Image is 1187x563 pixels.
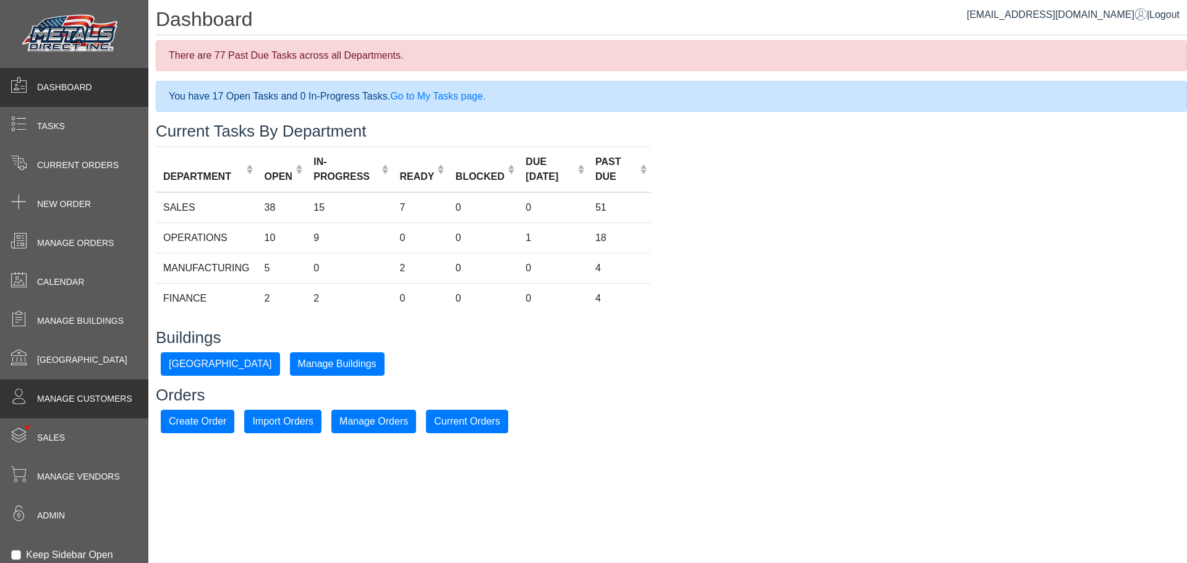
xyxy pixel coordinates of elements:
[265,169,292,184] div: OPEN
[156,253,257,283] td: MANUFACTURING
[392,283,448,313] td: 0
[456,169,504,184] div: BLOCKED
[161,358,280,368] a: [GEOGRAPHIC_DATA]
[37,315,124,328] span: Manage Buildings
[12,407,43,447] span: •
[257,192,307,223] td: 38
[518,253,588,283] td: 0
[37,237,114,250] span: Manage Orders
[331,415,416,426] a: Manage Orders
[156,122,1187,141] h3: Current Tasks By Department
[967,7,1180,22] div: |
[525,155,574,184] div: DUE [DATE]
[306,222,392,253] td: 9
[244,410,321,433] button: Import Orders
[448,192,519,223] td: 0
[399,169,434,184] div: READY
[331,410,416,433] button: Manage Orders
[518,222,588,253] td: 1
[257,253,307,283] td: 5
[1149,9,1180,20] span: Logout
[426,410,508,433] button: Current Orders
[156,386,1187,405] h3: Orders
[392,253,448,283] td: 2
[257,222,307,253] td: 10
[588,222,650,253] td: 18
[37,431,65,444] span: Sales
[595,155,637,184] div: PAST DUE
[156,222,257,253] td: OPERATIONS
[392,222,448,253] td: 0
[588,192,650,223] td: 51
[448,283,519,313] td: 0
[313,155,378,184] div: IN-PROGRESS
[156,7,1187,35] h1: Dashboard
[37,120,65,133] span: Tasks
[37,509,65,522] span: Admin
[156,192,257,223] td: SALES
[448,253,519,283] td: 0
[161,415,234,426] a: Create Order
[588,253,650,283] td: 4
[37,276,84,289] span: Calendar
[37,392,132,405] span: Manage Customers
[37,470,120,483] span: Manage Vendors
[37,159,119,172] span: Current Orders
[306,283,392,313] td: 2
[392,192,448,223] td: 7
[390,91,485,101] a: Go to My Tasks page.
[37,81,92,94] span: Dashboard
[163,169,243,184] div: DEPARTMENT
[161,410,234,433] button: Create Order
[161,352,280,376] button: [GEOGRAPHIC_DATA]
[306,253,392,283] td: 0
[26,548,113,562] label: Keep Sidebar Open
[37,198,91,211] span: New Order
[306,192,392,223] td: 15
[156,283,257,313] td: FINANCE
[518,192,588,223] td: 0
[448,222,519,253] td: 0
[156,40,1187,71] div: There are 77 Past Due Tasks across all Departments.
[967,9,1147,20] a: [EMAIL_ADDRESS][DOMAIN_NAME]
[290,352,385,376] button: Manage Buildings
[19,11,124,57] img: Metals Direct Inc Logo
[290,358,385,368] a: Manage Buildings
[588,283,650,313] td: 4
[426,415,508,426] a: Current Orders
[257,283,307,313] td: 2
[156,328,1187,347] h3: Buildings
[156,81,1187,112] div: You have 17 Open Tasks and 0 In-Progress Tasks.
[37,353,127,366] span: [GEOGRAPHIC_DATA]
[244,415,321,426] a: Import Orders
[518,283,588,313] td: 0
